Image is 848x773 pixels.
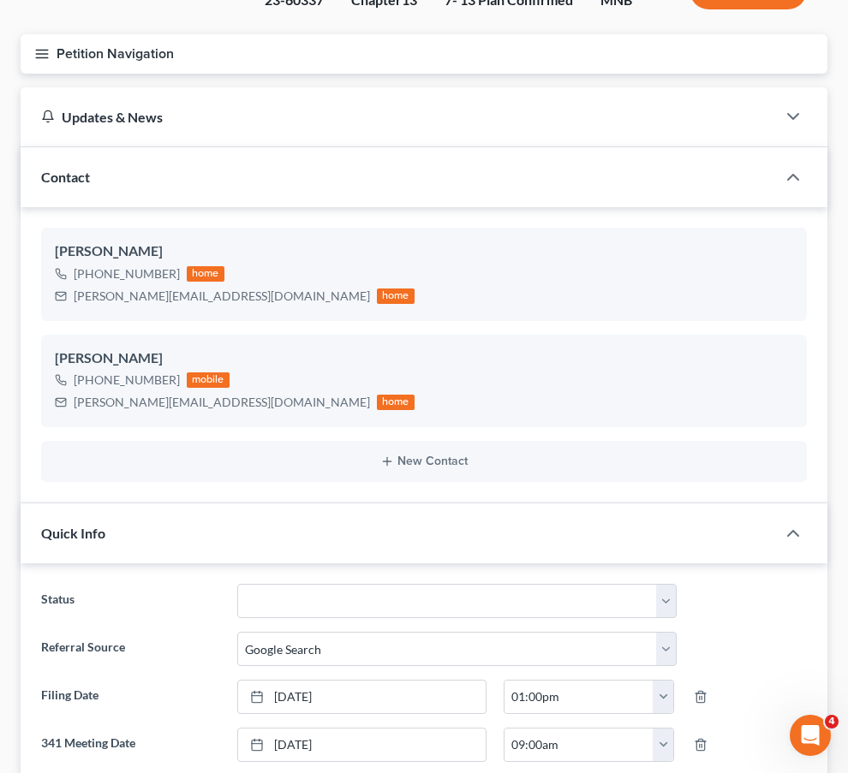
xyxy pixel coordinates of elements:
label: 341 Meeting Date [33,728,229,762]
div: [PERSON_NAME][EMAIL_ADDRESS][DOMAIN_NAME] [74,288,370,305]
div: home [377,288,415,304]
label: Filing Date [33,680,229,714]
button: Petition Navigation [21,34,827,74]
div: [PERSON_NAME] [55,348,793,369]
div: [PHONE_NUMBER] [74,372,180,389]
div: home [187,266,224,282]
a: [DATE] [238,681,486,713]
div: [PERSON_NAME][EMAIL_ADDRESS][DOMAIN_NAME] [74,394,370,411]
span: Quick Info [41,525,105,541]
div: home [377,395,415,410]
div: [PERSON_NAME] [55,241,793,262]
button: New Contact [55,455,793,468]
div: mobile [187,372,230,388]
span: 4 [825,715,839,728]
label: Referral Source [33,632,229,666]
div: [PHONE_NUMBER] [74,265,180,282]
label: Status [33,584,229,618]
input: -- : -- [505,681,654,713]
div: Updates & News [41,108,755,126]
iframe: Intercom live chat [790,715,831,756]
span: Contact [41,169,90,185]
a: [DATE] [238,728,486,761]
input: -- : -- [505,728,654,761]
